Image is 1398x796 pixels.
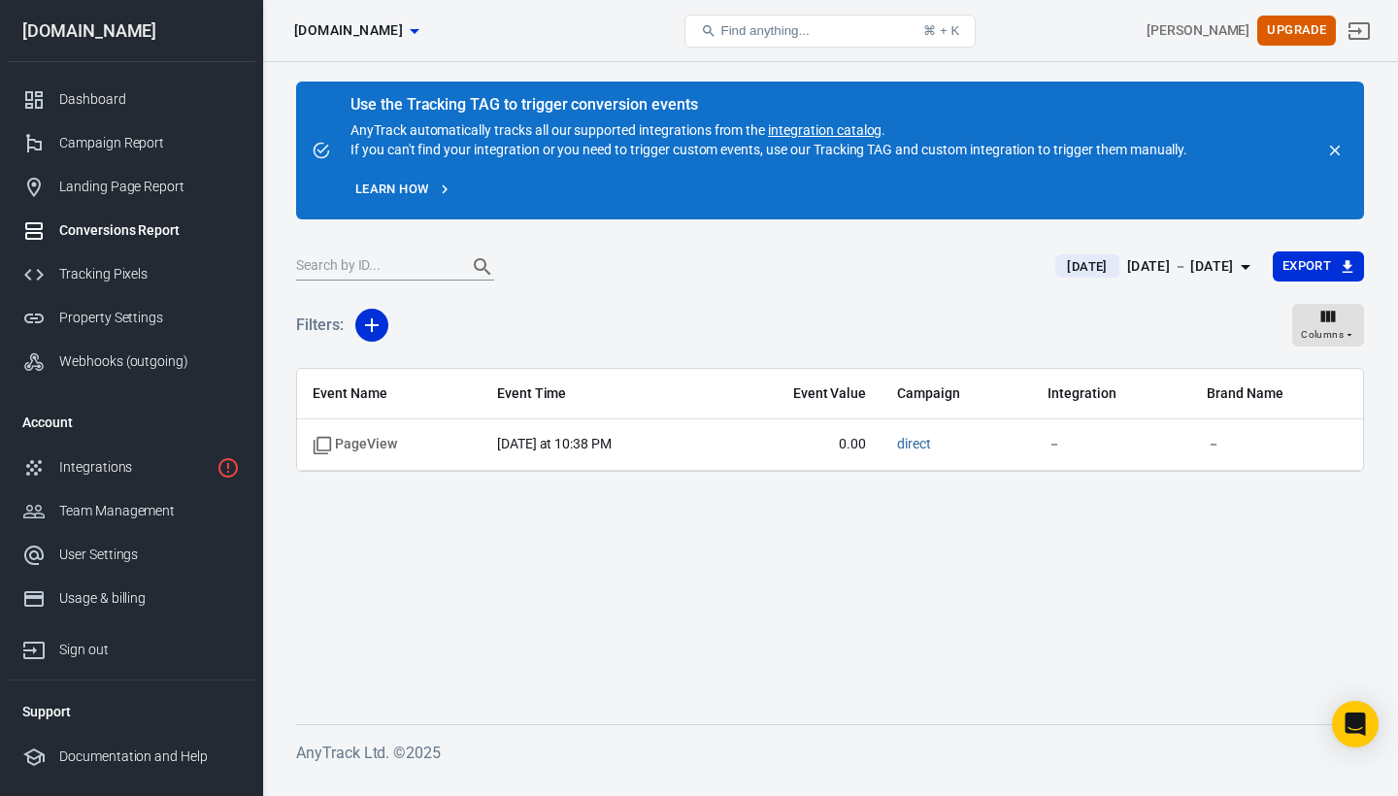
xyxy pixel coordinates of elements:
[59,89,240,110] div: Dashboard
[1059,257,1115,277] span: [DATE]
[59,220,240,241] div: Conversions Report
[1257,16,1336,46] button: Upgrade
[1273,251,1364,282] button: Export
[7,446,255,489] a: Integrations
[1321,137,1348,164] button: close
[350,175,456,205] a: Learn how
[296,254,451,280] input: Search by ID...
[897,436,931,451] a: direct
[297,369,1363,471] div: scrollable content
[59,640,240,660] div: Sign out
[7,399,255,446] li: Account
[216,456,240,480] svg: 1 networks not verified yet
[296,294,344,356] h5: Filters:
[294,18,403,43] span: worldwidehealthytip.com
[59,308,240,328] div: Property Settings
[1336,8,1382,54] a: Sign out
[497,384,699,404] span: Event Time
[59,177,240,197] div: Landing Page Report
[350,95,1187,115] div: Use the Tracking TAG to trigger conversion events
[1127,254,1234,279] div: [DATE] － [DATE]
[313,384,466,404] span: Event Name
[7,252,255,296] a: Tracking Pixels
[7,688,255,735] li: Support
[684,15,976,48] button: Find anything...⌘ + K
[59,588,240,609] div: Usage & billing
[7,533,255,577] a: User Settings
[7,340,255,383] a: Webhooks (outgoing)
[1292,304,1364,347] button: Columns
[7,78,255,121] a: Dashboard
[1207,435,1348,454] span: －
[59,457,209,478] div: Integrations
[897,384,1016,404] span: Campaign
[7,489,255,533] a: Team Management
[59,501,240,521] div: Team Management
[1332,701,1379,747] div: Open Intercom Messenger
[7,296,255,340] a: Property Settings
[768,122,882,138] a: integration catalog
[296,741,1364,765] h6: AnyTrack Ltd. © 2025
[59,264,240,284] div: Tracking Pixels
[1040,250,1272,282] button: [DATE][DATE] － [DATE]
[459,244,506,290] button: Search
[7,620,255,672] a: Sign out
[59,133,240,153] div: Campaign Report
[1301,326,1344,344] span: Columns
[1207,384,1348,404] span: Brand Name
[7,22,255,40] div: [DOMAIN_NAME]
[497,436,612,451] time: 2025-08-30T22:38:26-04:00
[7,121,255,165] a: Campaign Report
[1147,20,1249,41] div: Account id: GXqx2G2u
[897,435,931,454] span: direct
[720,23,809,38] span: Find anything...
[286,13,426,49] button: [DOMAIN_NAME]
[7,209,255,252] a: Conversions Report
[730,384,866,404] span: Event Value
[1048,435,1176,454] span: －
[59,351,240,372] div: Webhooks (outgoing)
[350,97,1187,159] div: AnyTrack automatically tracks all our supported integrations from the . If you can't find your in...
[313,435,397,454] span: Standard event name
[59,746,240,767] div: Documentation and Help
[59,545,240,565] div: User Settings
[1048,384,1176,404] span: Integration
[923,23,959,38] div: ⌘ + K
[7,165,255,209] a: Landing Page Report
[7,577,255,620] a: Usage & billing
[730,435,866,454] span: 0.00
